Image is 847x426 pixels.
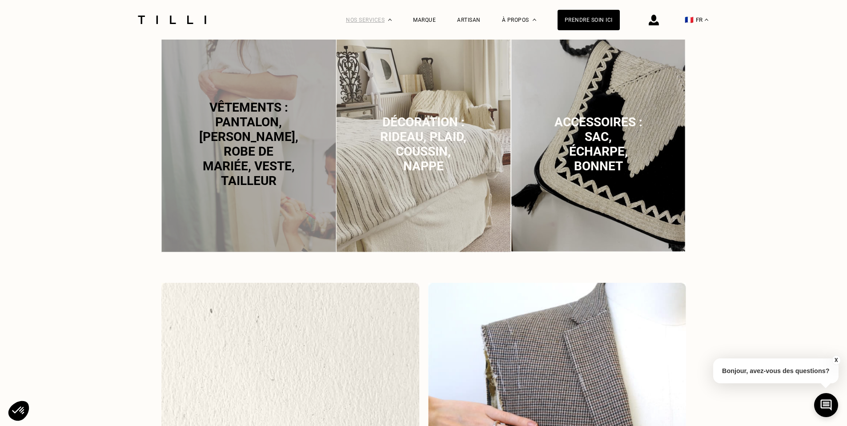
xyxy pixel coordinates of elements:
img: icône connexion [649,15,659,25]
span: Vêtements : pantalon, [PERSON_NAME], robe de mariée, veste, tailleur [199,100,298,188]
img: Menu déroulant [388,19,392,21]
span: Accessoires : sac, écharpe, bonnet [554,115,642,173]
img: Décoration : rideau, plaid, coussin, nappe [336,34,511,253]
span: Décoration : rideau, plaid, coussin, nappe [380,115,466,173]
p: Bonjour, avez-vous des questions? [713,358,839,383]
a: Marque [413,17,436,23]
img: menu déroulant [705,19,708,21]
span: 🇫🇷 [685,16,694,24]
a: Artisan [457,17,481,23]
img: Logo du service de couturière Tilli [135,16,209,24]
button: X [831,355,840,365]
a: Prendre soin ici [558,10,620,30]
img: Accessoires : sac, écharpe, bonnet [511,34,686,252]
img: Menu déroulant à propos [533,19,536,21]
